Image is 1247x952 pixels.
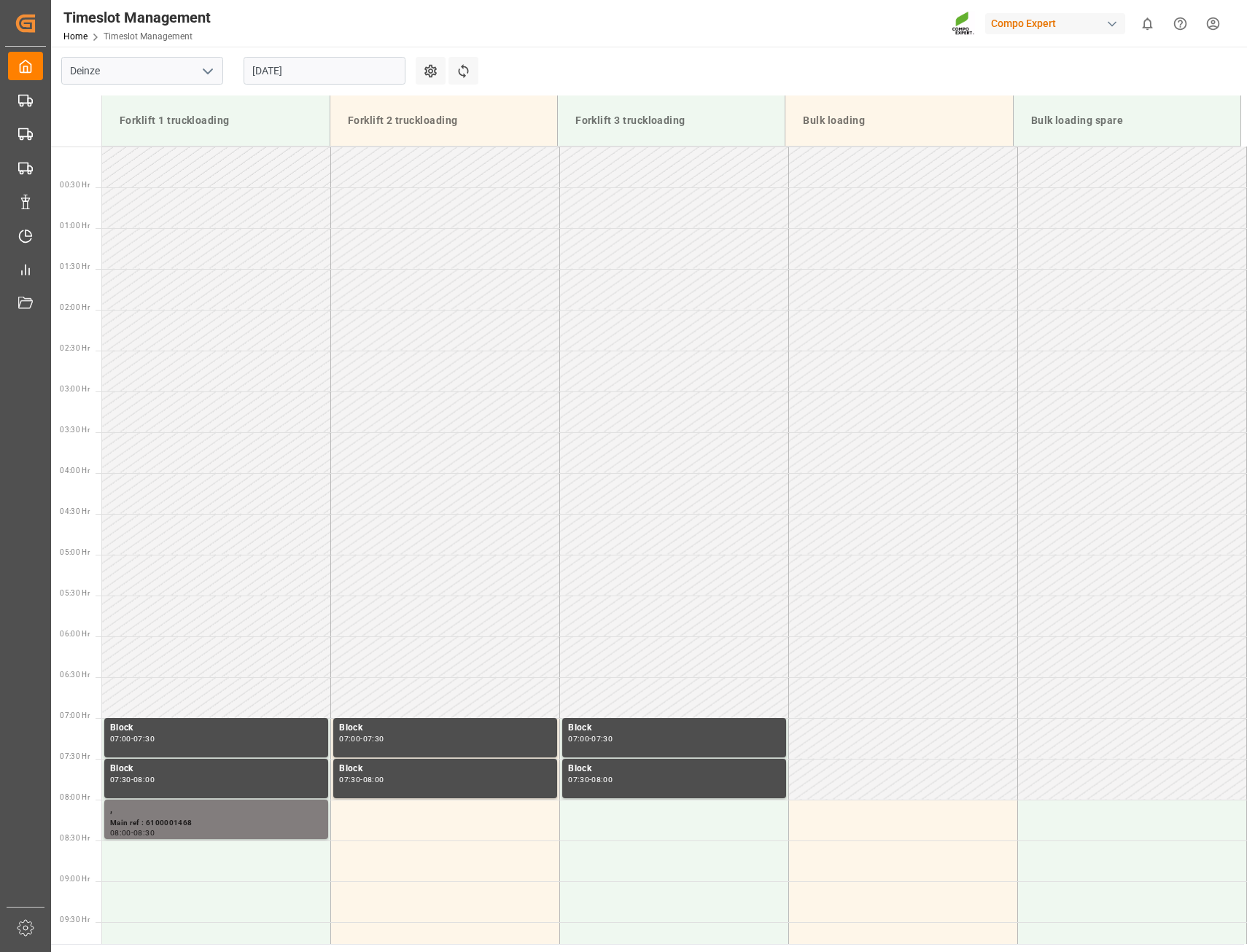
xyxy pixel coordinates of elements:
div: Bulk loading spare [1025,107,1229,134]
div: Block [568,721,780,736]
button: Help Center [1164,7,1197,40]
span: 02:00 Hr [60,303,90,311]
div: Block [110,762,322,776]
div: - [360,776,362,783]
span: 07:00 Hr [60,711,90,719]
div: Forklift 1 truckloading [114,107,318,134]
div: Block [339,762,551,776]
span: 05:30 Hr [60,589,90,597]
div: 07:00 [568,736,589,742]
div: Block [339,721,551,736]
div: Compo Expert [985,13,1125,34]
div: Main ref : 6100001468 [110,817,322,830]
input: Type to search/select [61,57,223,85]
button: show 0 new notifications [1131,7,1164,40]
div: Timeslot Management [63,7,211,28]
span: 02:30 Hr [60,344,90,352]
div: 07:30 [591,736,613,742]
a: Home [63,31,88,42]
div: 08:00 [133,776,155,783]
div: 08:30 [133,830,155,836]
button: open menu [196,60,218,82]
div: 07:30 [110,776,131,783]
div: , [110,803,322,817]
div: 08:00 [363,776,384,783]
div: - [131,830,133,836]
span: 09:30 Hr [60,916,90,924]
div: - [589,736,591,742]
span: 04:00 Hr [60,467,90,475]
span: 04:30 Hr [60,507,90,515]
div: 07:00 [339,736,360,742]
span: 06:30 Hr [60,671,90,679]
div: Block [110,721,322,736]
span: 03:00 Hr [60,385,90,393]
span: 00:30 Hr [60,181,90,189]
div: Block [568,762,780,776]
span: 07:30 Hr [60,752,90,760]
span: 01:30 Hr [60,262,90,270]
span: 08:30 Hr [60,834,90,842]
div: 07:30 [133,736,155,742]
div: 08:00 [110,830,131,836]
div: - [589,776,591,783]
span: 01:00 Hr [60,222,90,230]
div: - [131,736,133,742]
span: 06:00 Hr [60,630,90,638]
div: 07:30 [568,776,589,783]
div: Forklift 3 truckloading [570,107,773,134]
div: Forklift 2 truckloading [342,107,545,134]
img: Screenshot%202023-09-29%20at%2010.02.21.png_1712312052.png [952,11,975,36]
button: Compo Expert [985,9,1131,37]
div: 07:00 [110,736,131,742]
div: Bulk loading [797,107,1001,134]
div: 07:30 [363,736,384,742]
div: 08:00 [591,776,613,783]
span: 05:00 Hr [60,548,90,556]
div: - [131,776,133,783]
span: 09:00 Hr [60,875,90,883]
span: 03:30 Hr [60,426,90,434]
div: - [360,736,362,742]
span: 08:00 Hr [60,793,90,801]
div: 07:30 [339,776,360,783]
input: DD.MM.YYYY [244,57,405,85]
